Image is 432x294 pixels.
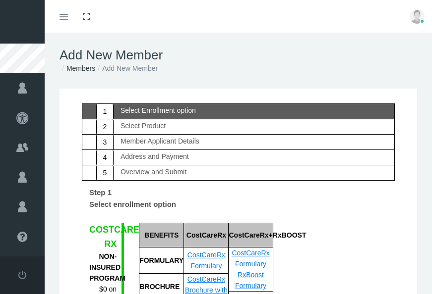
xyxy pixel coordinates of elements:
[82,183,119,198] label: Step 1
[60,48,417,63] h1: Add New Member
[96,118,114,136] div: 2
[82,198,184,213] label: Select enrollment option
[95,63,158,74] li: Add New Member
[139,223,184,247] div: BENEFITS
[96,164,114,182] div: 5
[232,249,269,268] a: CostCareRx Formulary
[187,251,225,270] a: CostCareRx Formulary
[96,134,114,151] div: 3
[184,223,228,247] div: CostCareRx
[121,122,166,129] div: Select Product
[89,223,117,251] div: COSTCARE RX
[66,64,95,72] a: Members
[121,107,196,114] div: Select Enrollment option
[89,252,125,282] b: NON-INSURED PROGRAM
[235,271,266,290] a: RxBoost Formulary
[121,138,199,145] div: Member Applicant Details
[96,103,114,120] div: 1
[121,153,189,160] div: Address and Payment
[121,168,186,175] div: Overview and Submit
[410,9,425,24] img: user-placeholder.jpg
[228,223,272,247] div: CostCareRx+RxBOOST
[96,149,114,166] div: 4
[139,247,184,274] div: FORMULARY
